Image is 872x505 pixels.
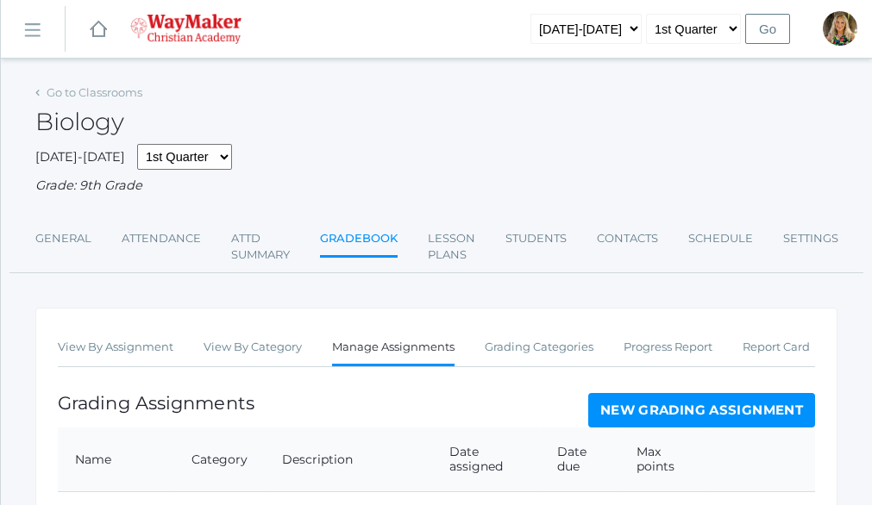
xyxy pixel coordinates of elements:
th: Date due [540,427,619,492]
a: New Grading Assignment [588,393,815,427]
th: Name [58,427,174,492]
a: Report Card [743,330,810,365]
a: Attd Summary [231,221,290,272]
h1: Grading Assignments [58,393,254,413]
span: [DATE]-[DATE] [35,149,125,165]
th: Description [265,427,432,492]
a: Schedule [688,221,753,256]
div: Grade: 9th Grade [35,177,837,196]
div: Claudia Marosz [823,11,857,46]
a: Contacts [597,221,658,256]
a: General [35,221,91,256]
a: Gradebook [320,221,398,259]
th: Category [174,427,265,492]
a: Students [505,221,567,256]
h2: Biology [35,109,124,135]
a: View By Assignment [58,330,173,365]
a: Lesson Plans [428,221,475,272]
a: View By Category [204,330,302,365]
th: Date assigned [432,427,540,492]
a: Grading Categories [485,330,593,365]
input: Go [745,14,790,44]
a: Go to Classrooms [47,85,142,99]
a: Manage Assignments [332,330,455,367]
a: Settings [783,221,838,256]
th: Max points [619,427,708,492]
img: waymaker-logo-stack-white-1602f2b1af18da31a5905e9982d058868370996dac5278e84edea6dabf9a3315.png [130,14,242,44]
a: Progress Report [624,330,712,365]
a: Attendance [122,221,201,256]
